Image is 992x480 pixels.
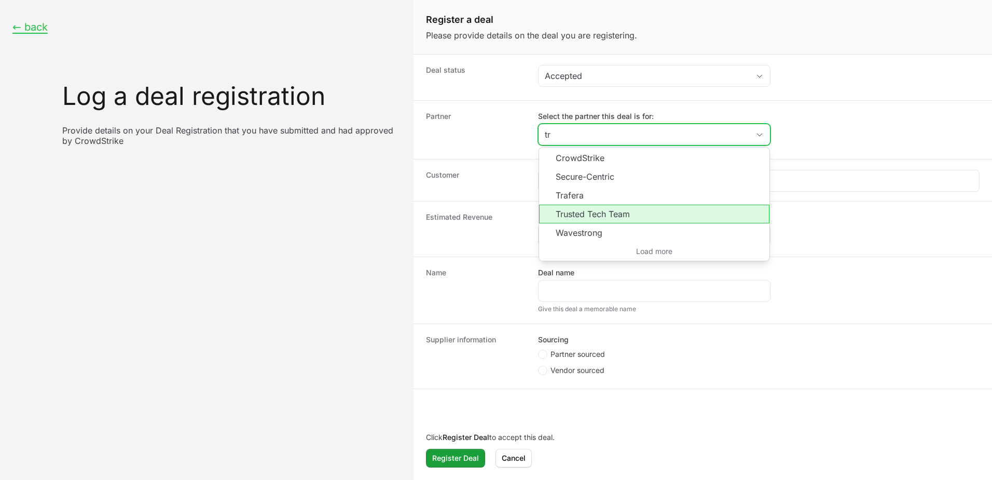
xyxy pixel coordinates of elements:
[426,12,980,27] h1: Register a deal
[545,70,749,82] div: Accepted
[426,212,526,246] dt: Estimated Revenue
[426,65,526,90] dt: Deal status
[426,432,980,443] p: Click to accept this deal.
[502,452,526,464] span: Cancel
[426,449,485,468] button: Register Deal
[538,212,604,222] label: Estimated Revenue
[426,111,526,149] dt: Partner
[426,335,526,378] dt: Supplier information
[426,29,980,42] p: Please provide details on the deal you are registering.
[749,124,770,145] div: Close
[426,268,526,313] dt: Name
[539,65,770,86] button: Accepted
[550,349,605,359] span: Partner sourced
[426,170,526,191] dt: Customer
[62,125,401,146] p: Provide details on your Deal Registration that you have submitted and had approved by CrowdStrike
[538,111,770,122] label: Select the partner this deal is for:
[538,305,770,313] div: Give this deal a memorable name
[550,365,604,376] span: Vendor sourced
[62,84,401,109] h1: Log a deal registration
[495,449,532,468] button: Cancel
[12,21,48,34] button: ← back
[432,452,479,464] span: Register Deal
[539,242,769,261] span: Load more
[443,433,489,442] b: Register Deal
[414,55,992,389] dl: Create activity form
[538,268,574,278] label: Deal name
[538,335,569,345] legend: Sourcing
